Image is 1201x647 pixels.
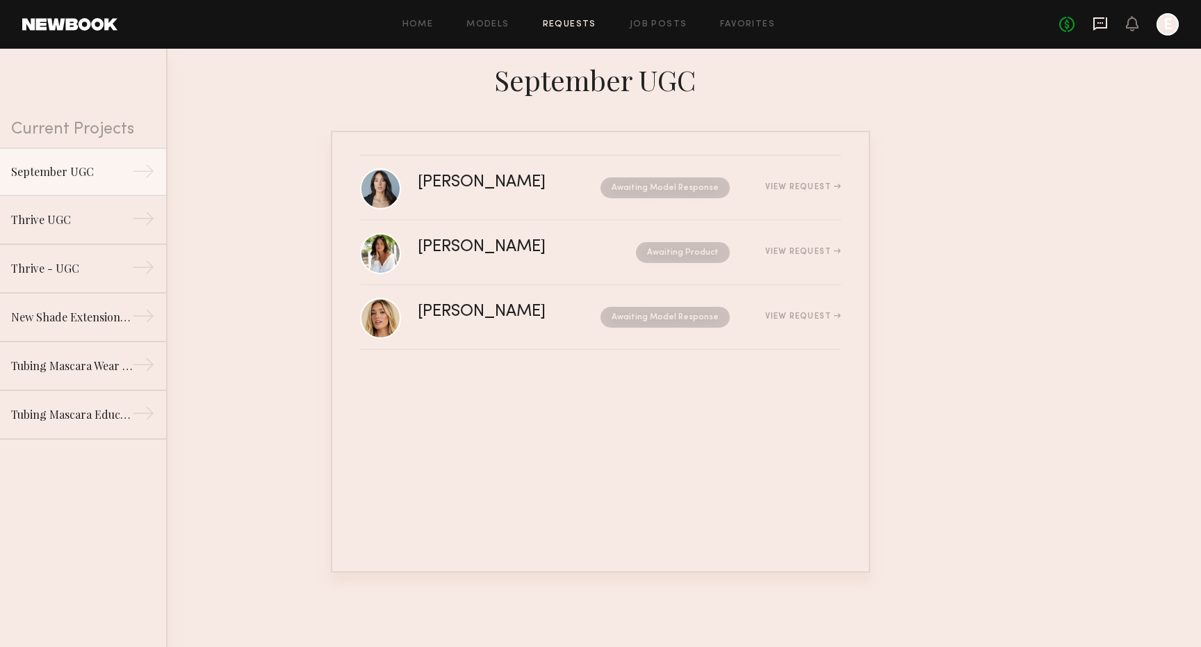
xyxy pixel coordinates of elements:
[418,304,573,320] div: [PERSON_NAME]
[360,285,841,350] a: [PERSON_NAME]Awaiting Model ResponseView Request
[11,309,132,326] div: New Shade Extension for Liquid Lash Mascara
[132,207,155,235] div: →
[600,177,730,198] nb-request-status: Awaiting Model Response
[543,20,596,29] a: Requests
[765,248,841,256] div: View Request
[331,60,870,97] div: September UGC
[630,20,687,29] a: Job Posts
[600,307,730,328] nb-request-status: Awaiting Model Response
[132,256,155,284] div: →
[765,183,841,191] div: View Request
[132,402,155,430] div: →
[418,175,573,191] div: [PERSON_NAME]
[132,305,155,333] div: →
[11,358,132,374] div: Tubing Mascara Wear Test
[132,160,155,188] div: →
[11,211,132,228] div: Thrive UGC
[466,20,509,29] a: Models
[720,20,775,29] a: Favorites
[402,20,434,29] a: Home
[360,221,841,285] a: [PERSON_NAME]Awaiting ProductView Request
[11,406,132,423] div: Tubing Mascara Educational Video
[11,260,132,277] div: Thrive - UGC
[636,242,730,263] nb-request-status: Awaiting Product
[765,312,841,321] div: View Request
[132,353,155,381] div: →
[418,239,591,255] div: [PERSON_NAME]
[360,156,841,221] a: [PERSON_NAME]Awaiting Model ResponseView Request
[1157,13,1179,35] a: E
[11,163,132,180] div: September UGC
